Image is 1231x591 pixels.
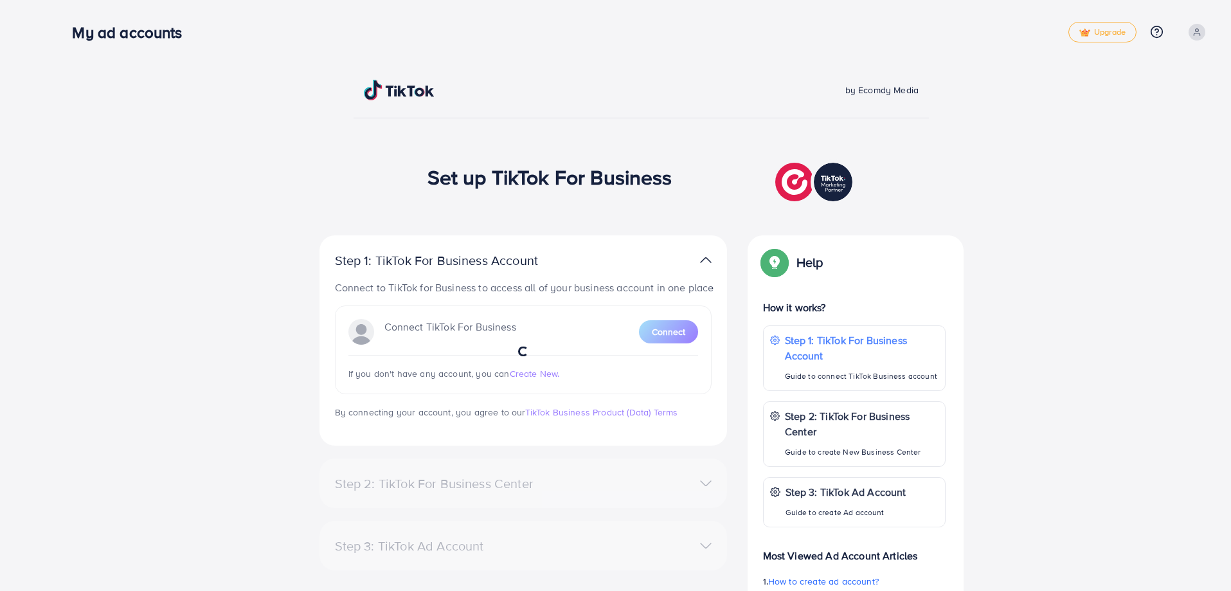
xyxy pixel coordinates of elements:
[768,575,879,588] span: How to create ad account?
[1068,22,1137,42] a: tickUpgrade
[775,159,856,205] img: TikTok partner
[364,80,435,100] img: TikTok
[1079,28,1090,37] img: tick
[1079,28,1126,37] span: Upgrade
[763,574,946,589] p: 1.
[763,251,786,274] img: Popup guide
[786,505,906,520] p: Guide to create Ad account
[786,484,906,500] p: Step 3: TikTok Ad Account
[796,255,823,270] p: Help
[785,408,939,439] p: Step 2: TikTok For Business Center
[785,368,939,384] p: Guide to connect TikTok Business account
[72,23,192,42] h3: My ad accounts
[845,84,919,96] span: by Ecomdy Media
[763,300,946,315] p: How it works?
[427,165,672,189] h1: Set up TikTok For Business
[785,332,939,363] p: Step 1: TikTok For Business Account
[335,253,579,268] p: Step 1: TikTok For Business Account
[763,538,946,563] p: Most Viewed Ad Account Articles
[785,444,939,460] p: Guide to create New Business Center
[700,251,712,269] img: TikTok partner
